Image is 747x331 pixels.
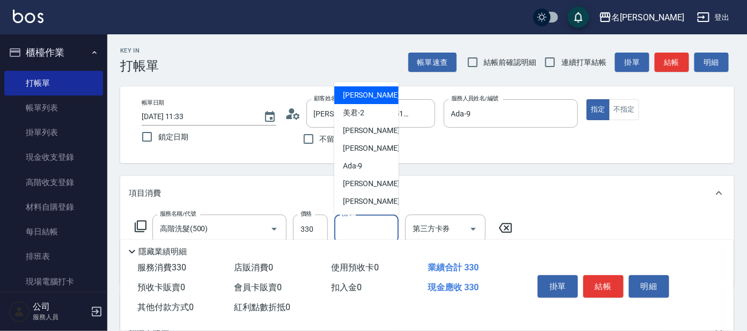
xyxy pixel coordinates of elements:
p: 服務人員 [33,312,87,322]
span: 其他付款方式 0 [137,302,194,312]
span: 預收卡販賣 0 [137,282,185,292]
span: 扣入金 0 [331,282,362,292]
h2: Key In [120,47,159,54]
button: 明細 [694,53,729,72]
button: save [568,6,589,28]
span: 不留客資 [320,134,350,145]
button: 櫃檯作業 [4,39,103,67]
button: 明細 [629,275,669,298]
label: 顧客姓名/手機號碼/編號 [314,94,375,102]
h5: 公司 [33,301,87,312]
input: YYYY/MM/DD hh:mm [142,108,253,126]
button: Open [465,220,482,238]
label: 服務人員姓名/編號 [451,94,499,102]
a: 每日結帳 [4,219,103,244]
button: 掛單 [538,275,578,298]
label: 帳單日期 [142,99,164,107]
span: [PERSON_NAME] -8 [343,143,406,154]
span: 紅利點數折抵 0 [235,302,291,312]
button: 帳單速查 [408,53,457,72]
span: [PERSON_NAME] -13 [343,214,411,225]
div: 項目消費 [120,176,734,210]
span: 連續打單結帳 [561,57,606,68]
button: Open [266,220,283,238]
div: 名[PERSON_NAME] [612,11,684,24]
button: 指定 [587,99,610,120]
a: 材料自購登錄 [4,195,103,219]
span: [PERSON_NAME] -11 [343,178,411,189]
img: Person [9,301,30,322]
span: [PERSON_NAME] -7 [343,125,406,136]
span: 會員卡販賣 0 [235,282,282,292]
a: 高階收支登錄 [4,170,103,195]
a: 排班表 [4,244,103,269]
label: 價格 [301,210,312,218]
button: 結帳 [583,275,624,298]
p: 隱藏業績明細 [138,246,187,258]
span: 鎖定日期 [158,131,188,143]
span: 使用預收卡 0 [331,262,379,273]
span: [PERSON_NAME] -12 [343,196,411,207]
button: 掛單 [615,53,649,72]
span: Ada -9 [343,160,363,172]
span: 店販消費 0 [235,262,274,273]
a: 掛單列表 [4,120,103,145]
span: 現金應收 330 [428,282,479,292]
button: Choose date, selected date is 2025-09-13 [257,104,283,130]
a: 帳單列表 [4,95,103,120]
img: Logo [13,10,43,23]
a: 現場電腦打卡 [4,269,103,294]
button: 登出 [693,8,734,27]
label: 服務名稱/代號 [160,210,196,218]
p: 項目消費 [129,188,161,199]
button: 不指定 [609,99,639,120]
button: 結帳 [655,53,689,72]
span: 美君 -2 [343,107,364,119]
span: 服務消費 330 [137,262,186,273]
a: 打帳單 [4,71,103,95]
button: 名[PERSON_NAME] [595,6,689,28]
span: 結帳前確認明細 [484,57,537,68]
span: 業績合計 330 [428,262,479,273]
span: [PERSON_NAME] -1 [343,90,406,101]
h3: 打帳單 [120,58,159,73]
a: 現金收支登錄 [4,145,103,170]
